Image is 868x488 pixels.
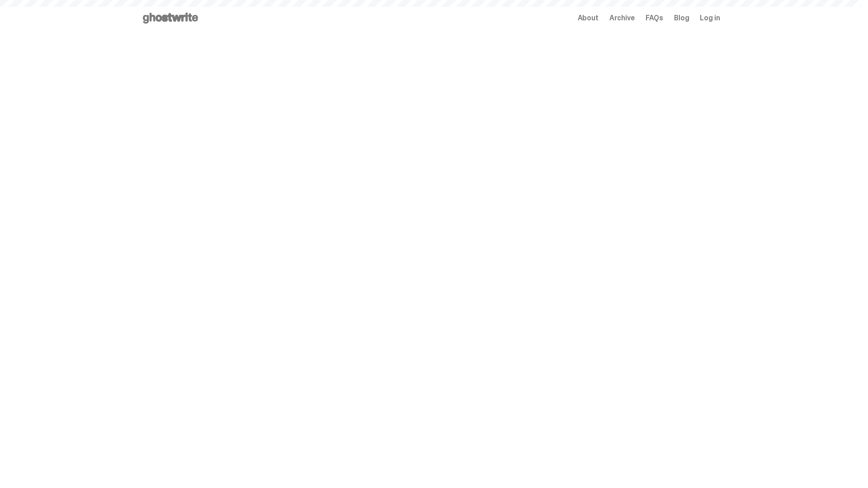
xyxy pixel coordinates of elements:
[700,14,720,22] a: Log in
[674,14,689,22] a: Blog
[609,14,635,22] a: Archive
[646,14,663,22] a: FAQs
[578,14,599,22] a: About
